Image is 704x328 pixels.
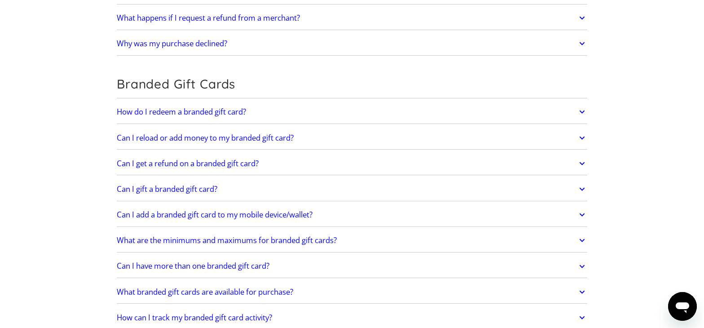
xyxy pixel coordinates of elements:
h2: Can I add a branded gift card to my mobile device/wallet? [117,210,312,219]
a: How can I track my branded gift card activity? [117,308,587,327]
iframe: Botón para iniciar la ventana de mensajería [668,292,697,321]
a: What branded gift cards are available for purchase? [117,283,587,301]
h2: Branded Gift Cards [117,76,587,92]
a: Can I add a branded gift card to my mobile device/wallet? [117,205,587,224]
h2: Why was my purchase declined? [117,39,227,48]
a: Can I gift a branded gift card? [117,180,587,199]
a: Why was my purchase declined? [117,34,587,53]
h2: What happens if I request a refund from a merchant? [117,13,300,22]
h2: Can I gift a branded gift card? [117,185,217,194]
h2: Can I get a refund on a branded gift card? [117,159,259,168]
a: How do I redeem a branded gift card? [117,102,587,121]
a: What happens if I request a refund from a merchant? [117,9,587,27]
a: What are the minimums and maximums for branded gift cards? [117,231,587,250]
h2: What are the minimums and maximums for branded gift cards? [117,236,337,245]
a: Can I reload or add money to my branded gift card? [117,129,587,147]
a: Can I have more than one branded gift card? [117,257,587,276]
h2: Can I reload or add money to my branded gift card? [117,133,294,142]
h2: What branded gift cards are available for purchase? [117,288,293,297]
h2: How can I track my branded gift card activity? [117,313,272,322]
h2: How do I redeem a branded gift card? [117,107,246,116]
a: Can I get a refund on a branded gift card? [117,154,587,173]
h2: Can I have more than one branded gift card? [117,262,269,270]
